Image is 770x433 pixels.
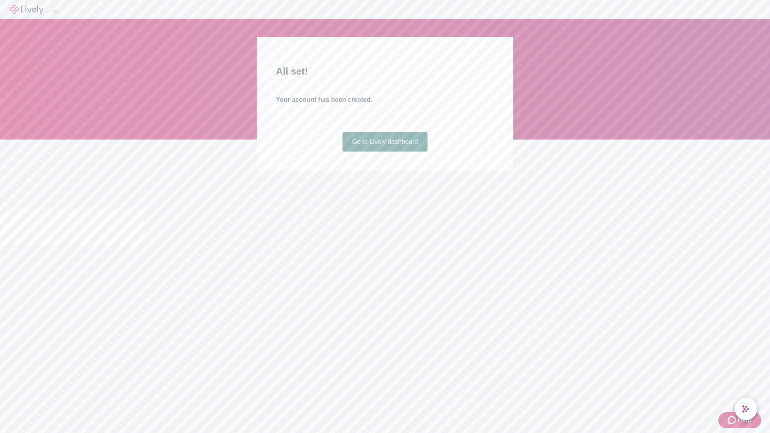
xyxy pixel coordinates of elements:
[738,415,752,425] span: Help
[742,405,750,413] svg: Lively AI Assistant
[728,415,738,425] svg: Zendesk support icon
[342,132,428,152] a: Go to Lively dashboard
[53,10,59,12] button: Log out
[735,398,757,420] button: chat
[10,5,43,14] img: Lively
[276,95,494,105] h4: Your account has been created.
[718,412,761,428] button: Zendesk support iconHelp
[276,64,494,79] h2: All set!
